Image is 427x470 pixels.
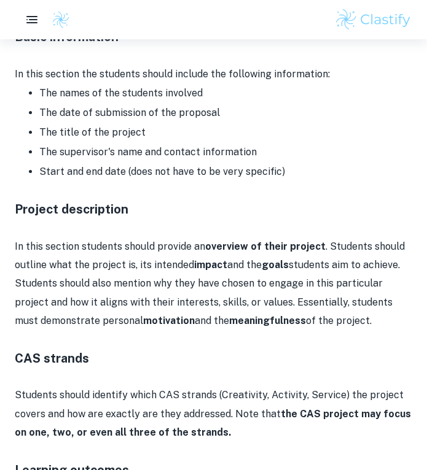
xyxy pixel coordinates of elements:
strong: impact [194,259,227,271]
p: In this section the students should include the following information: [15,65,412,83]
strong: overview of their project [205,241,326,252]
img: Clastify logo [334,7,412,32]
h3: CAS strands [15,349,412,368]
img: Clastify logo [52,10,70,29]
li: The supervisor's name and contact information [39,142,412,162]
p: In this section students should provide an . Students should outline what the project is, its int... [15,237,412,331]
li: Start and end date (does not have to be very specific) [39,162,412,182]
strong: goals [262,259,289,271]
li: The names of the students involved [39,83,412,103]
li: The title of the project [39,123,412,142]
h3: Project description [15,200,412,218]
a: Clastify logo [44,10,70,29]
p: Students should identify which CAS strands (Creativity, Activity, Service) the project covers and... [15,386,412,442]
strong: meaningfulness [229,315,306,326]
strong: motivation [143,315,195,326]
li: The date of submission of the proposal [39,103,412,123]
